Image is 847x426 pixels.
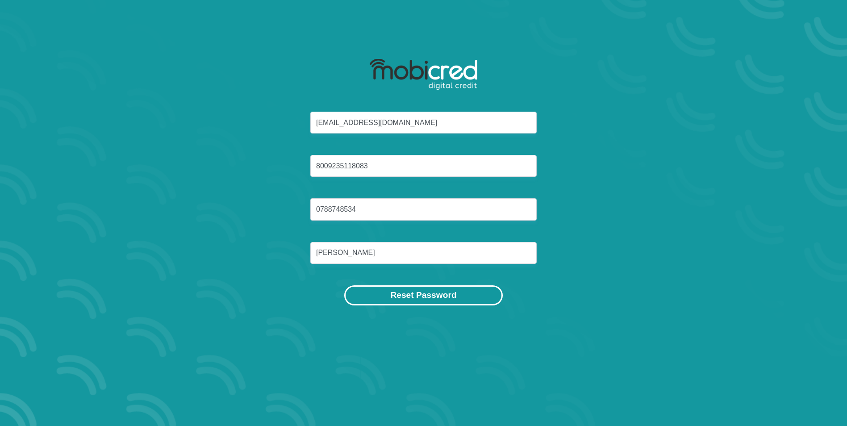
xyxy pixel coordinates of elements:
input: ID Number [310,155,537,177]
button: Reset Password [344,285,502,305]
img: mobicred logo [370,59,477,90]
input: Email [310,112,537,134]
input: Surname [310,242,537,264]
input: Cellphone Number [310,198,537,220]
